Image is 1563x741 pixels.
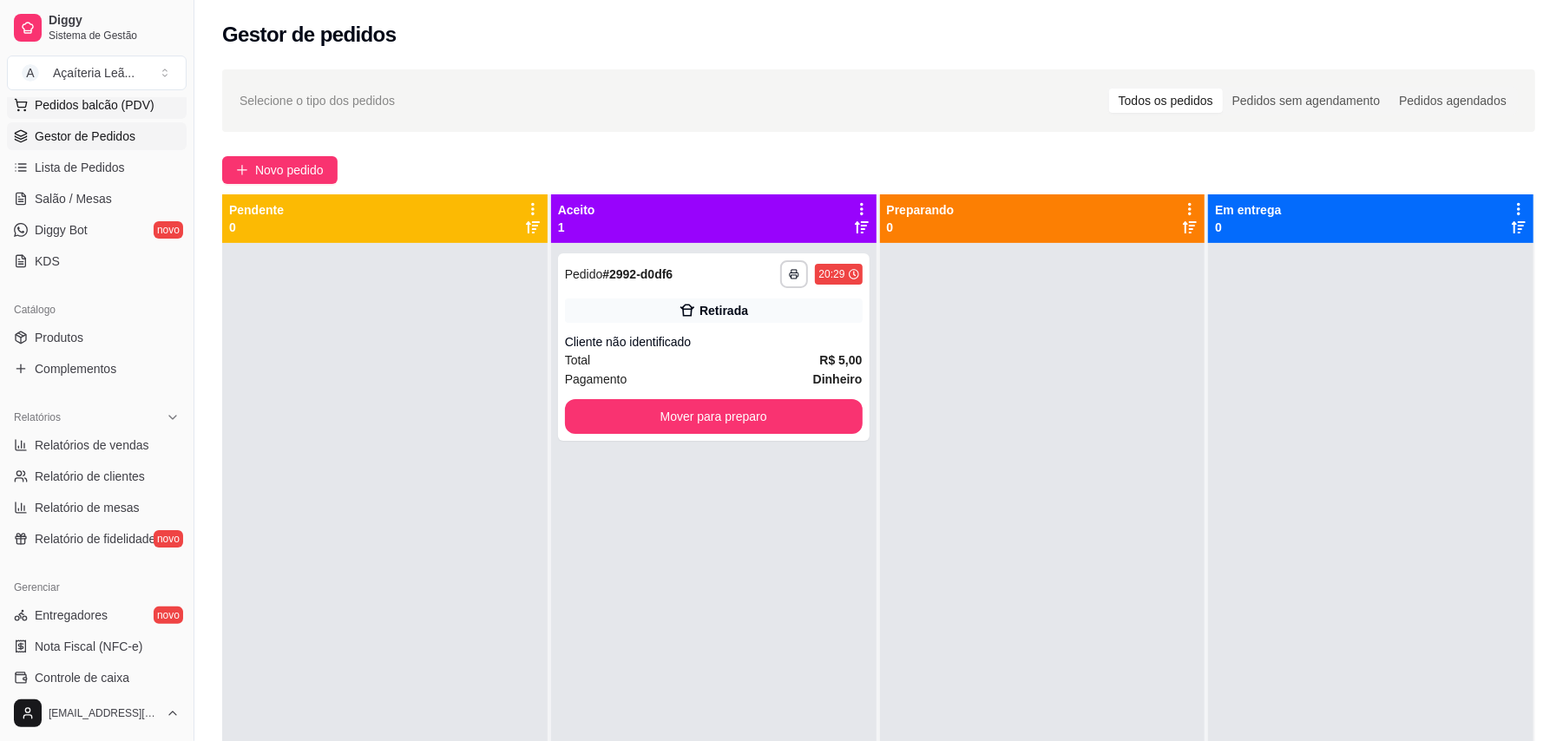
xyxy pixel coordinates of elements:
a: Lista de Pedidos [7,154,187,181]
span: Lista de Pedidos [35,159,125,176]
button: Mover para preparo [565,399,863,434]
a: Salão / Mesas [7,185,187,213]
span: A [22,64,39,82]
a: Gestor de Pedidos [7,122,187,150]
div: Pedidos agendados [1389,89,1516,113]
button: Pedidos balcão (PDV) [7,91,187,119]
span: Relatórios de vendas [35,436,149,454]
p: 1 [558,219,595,236]
span: KDS [35,252,60,270]
span: Pedido [565,267,603,281]
button: [EMAIL_ADDRESS][DOMAIN_NAME] [7,692,187,734]
strong: Dinheiro [813,372,863,386]
p: Em entrega [1215,201,1281,219]
span: Entregadores [35,607,108,624]
a: Relatório de mesas [7,494,187,521]
a: Produtos [7,324,187,351]
span: Selecione o tipo dos pedidos [240,91,395,110]
span: Relatórios [14,410,61,424]
div: Catálogo [7,296,187,324]
span: Diggy Bot [35,221,88,239]
h2: Gestor de pedidos [222,21,397,49]
span: Relatório de fidelidade [35,530,155,548]
a: Controle de caixa [7,664,187,692]
p: Pendente [229,201,284,219]
strong: R$ 5,00 [819,353,862,367]
span: Pedidos balcão (PDV) [35,96,154,114]
div: Retirada [699,302,748,319]
a: Relatório de clientes [7,462,187,490]
div: Açaíteria Leã ... [53,64,135,82]
p: 0 [229,219,284,236]
a: Relatório de fidelidadenovo [7,525,187,553]
span: plus [236,164,248,176]
div: Todos os pedidos [1109,89,1223,113]
span: Diggy [49,13,180,29]
span: Controle de caixa [35,669,129,686]
div: Gerenciar [7,574,187,601]
span: Pagamento [565,370,627,389]
span: Total [565,351,591,370]
p: 0 [887,219,955,236]
a: Nota Fiscal (NFC-e) [7,633,187,660]
a: Complementos [7,355,187,383]
button: Select a team [7,56,187,90]
span: Complementos [35,360,116,377]
a: Entregadoresnovo [7,601,187,629]
a: Relatórios de vendas [7,431,187,459]
span: Sistema de Gestão [49,29,180,43]
div: Pedidos sem agendamento [1223,89,1389,113]
span: [EMAIL_ADDRESS][DOMAIN_NAME] [49,706,159,720]
span: Nota Fiscal (NFC-e) [35,638,142,655]
a: Diggy Botnovo [7,216,187,244]
a: KDS [7,247,187,275]
span: Salão / Mesas [35,190,112,207]
span: Novo pedido [255,161,324,180]
strong: # 2992-d0df6 [602,267,673,281]
span: Relatório de mesas [35,499,140,516]
p: 0 [1215,219,1281,236]
p: Aceito [558,201,595,219]
a: DiggySistema de Gestão [7,7,187,49]
span: Gestor de Pedidos [35,128,135,145]
span: Produtos [35,329,83,346]
span: Relatório de clientes [35,468,145,485]
div: Cliente não identificado [565,333,863,351]
p: Preparando [887,201,955,219]
button: Novo pedido [222,156,338,184]
div: 20:29 [818,267,844,281]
